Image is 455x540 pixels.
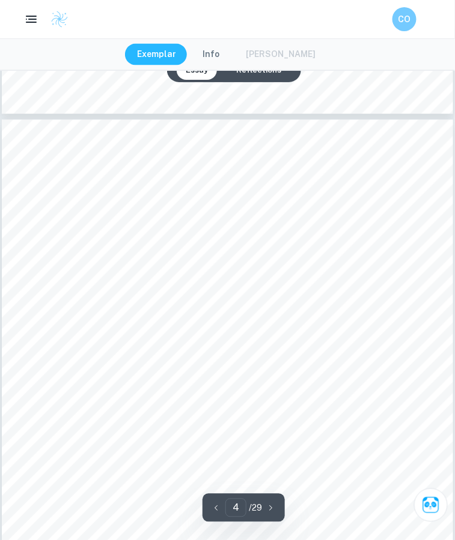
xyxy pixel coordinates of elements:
[392,7,417,31] button: CO
[50,10,69,28] img: Clastify logo
[398,13,412,26] h6: CO
[191,44,231,65] button: Info
[249,502,262,515] p: / 29
[43,10,69,28] a: Clastify logo
[125,44,188,65] button: Exemplar
[414,488,448,522] button: Ask Clai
